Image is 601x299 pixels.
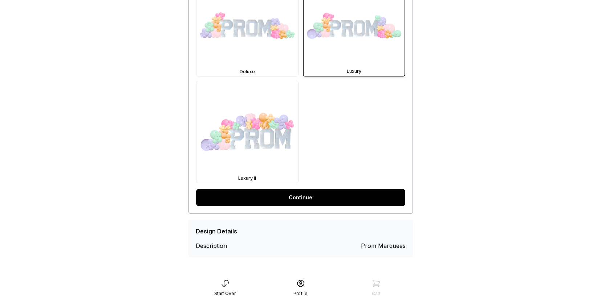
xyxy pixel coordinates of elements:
[198,175,297,181] div: Luxury II
[196,189,405,206] a: Continue
[196,81,298,183] img: Luxury II
[372,291,381,296] div: Cart
[293,291,308,296] div: Profile
[198,69,297,75] div: Deluxe
[361,241,406,250] div: Prom Marquees
[196,227,237,236] div: Design Details
[196,241,248,250] div: Description
[214,291,236,296] div: Start Over
[305,68,403,74] div: Luxury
